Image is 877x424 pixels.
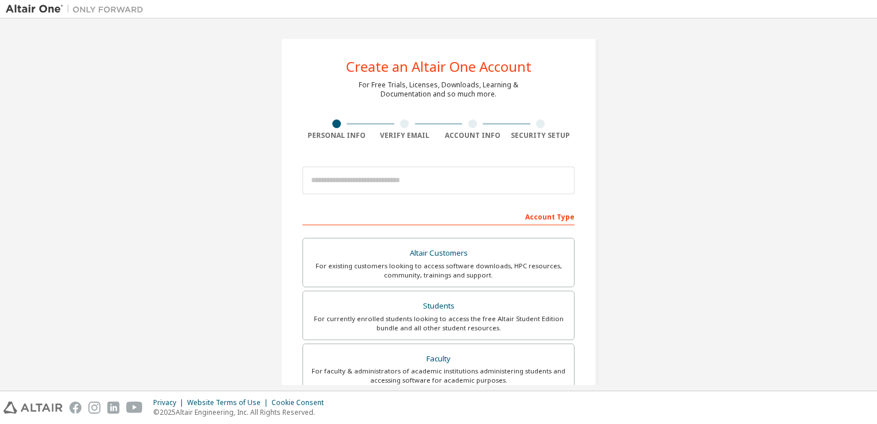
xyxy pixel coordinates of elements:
[6,3,149,15] img: Altair One
[346,60,531,74] div: Create an Altair One Account
[438,131,507,140] div: Account Info
[107,402,119,414] img: linkedin.svg
[310,351,567,367] div: Faculty
[153,407,331,417] p: © 2025 Altair Engineering, Inc. All Rights Reserved.
[271,398,331,407] div: Cookie Consent
[507,131,575,140] div: Security Setup
[302,207,575,225] div: Account Type
[310,245,567,261] div: Altair Customers
[302,131,371,140] div: Personal Info
[126,402,143,414] img: youtube.svg
[310,261,567,280] div: For existing customers looking to access software downloads, HPC resources, community, trainings ...
[187,398,271,407] div: Website Terms of Use
[371,131,439,140] div: Verify Email
[310,298,567,314] div: Students
[88,402,100,414] img: instagram.svg
[310,367,567,385] div: For faculty & administrators of academic institutions administering students and accessing softwa...
[310,314,567,333] div: For currently enrolled students looking to access the free Altair Student Edition bundle and all ...
[153,398,187,407] div: Privacy
[359,80,518,99] div: For Free Trials, Licenses, Downloads, Learning & Documentation and so much more.
[69,402,82,414] img: facebook.svg
[3,402,63,414] img: altair_logo.svg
